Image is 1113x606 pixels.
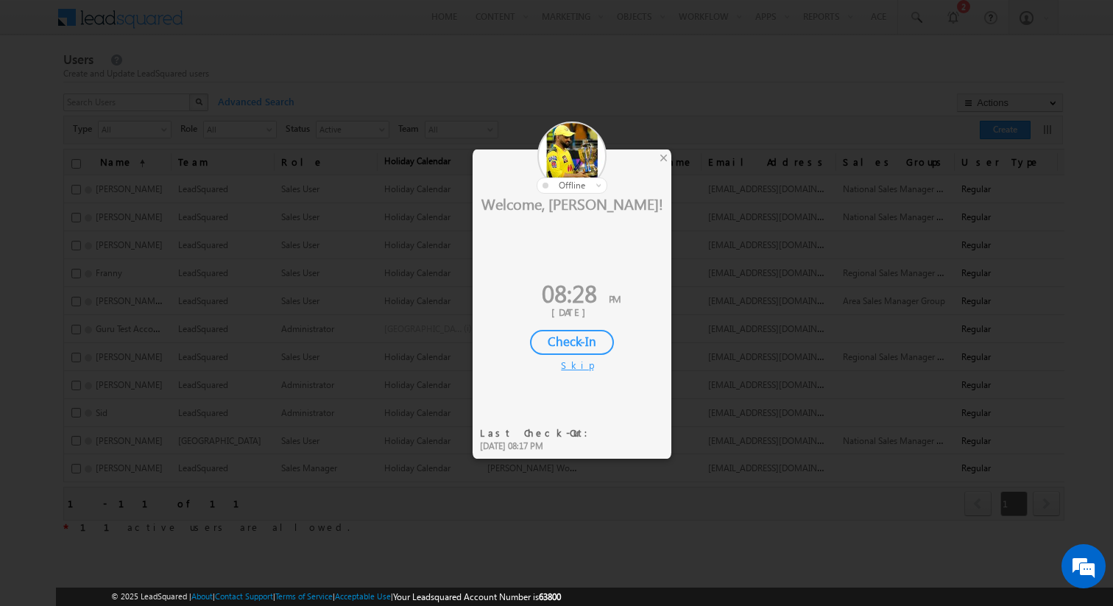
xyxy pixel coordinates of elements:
[111,590,561,604] span: © 2025 LeadSquared | | | | |
[561,359,583,372] div: Skip
[559,180,585,191] span: offline
[275,591,333,601] a: Terms of Service
[191,591,213,601] a: About
[480,440,597,453] div: [DATE] 08:17 PM
[542,276,597,309] span: 08:28
[530,330,614,355] div: Check-In
[480,426,597,440] div: Last Check-Out:
[656,149,671,166] div: ×
[539,591,561,602] span: 63800
[393,591,561,602] span: Your Leadsquared Account Number is
[335,591,391,601] a: Acceptable Use
[484,306,660,319] div: [DATE]
[473,194,671,213] div: Welcome, [PERSON_NAME]!
[215,591,273,601] a: Contact Support
[609,292,621,305] span: PM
